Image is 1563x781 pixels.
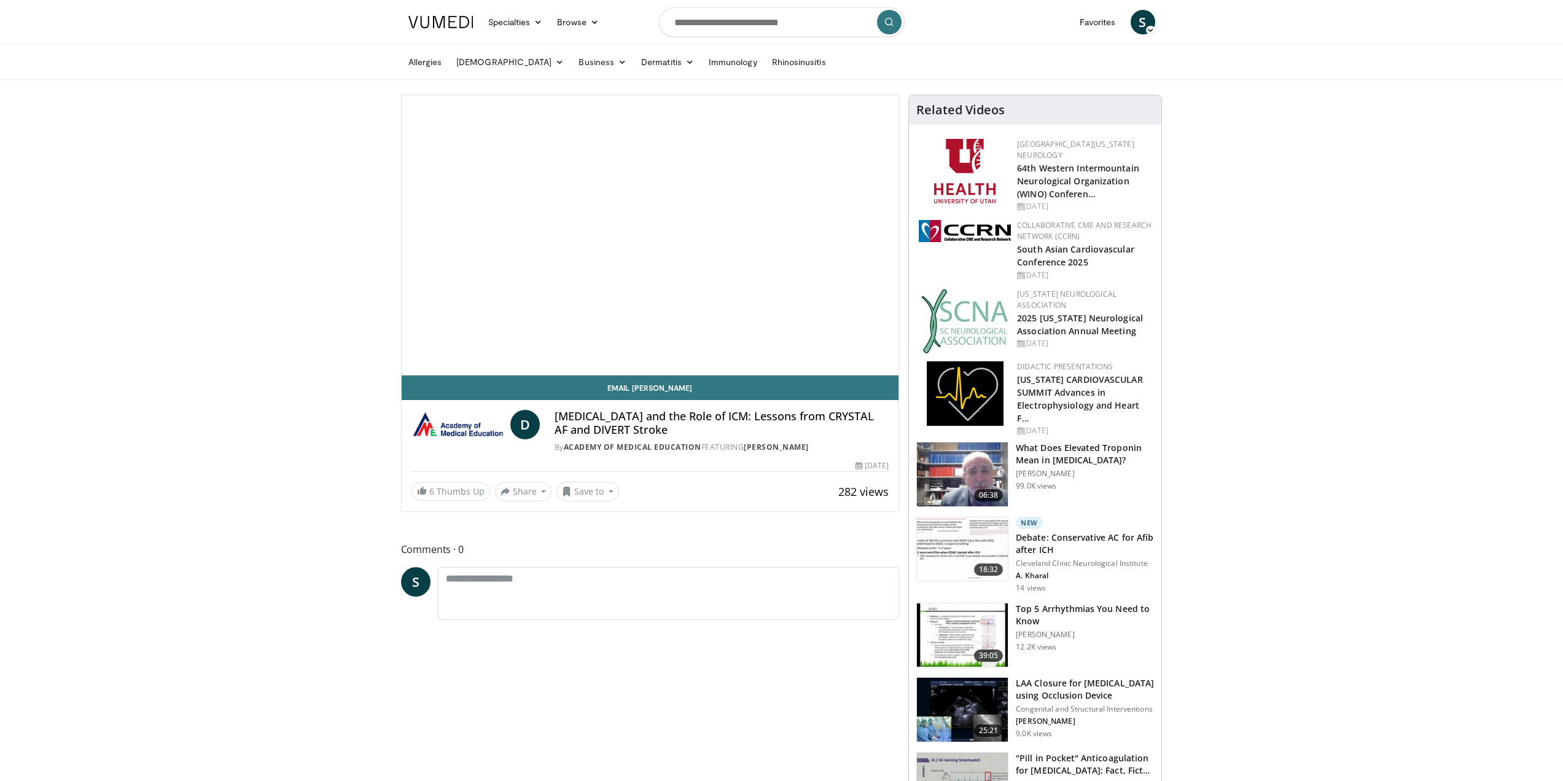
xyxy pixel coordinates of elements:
[411,482,490,501] a: 6 Thumbs Up
[838,484,889,499] span: 282 views
[1017,162,1139,200] a: 64th Western Intermountain Neurological Organization (WINO) Conferen…
[659,7,905,37] input: Search topics, interventions
[916,103,1005,117] h4: Related Videos
[974,563,1004,576] span: 18:32
[1017,425,1152,436] div: [DATE]
[919,220,1011,242] img: a04ee3ba-8487-4636-b0fb-5e8d268f3737.png.150x105_q85_autocrop_double_scale_upscale_version-0.2.png
[856,460,889,471] div: [DATE]
[917,517,1008,581] img: 514e11ea-87f1-47fb-adb8-ddffea0a3059.150x105_q85_crop-smart_upscale.jpg
[1016,583,1046,593] p: 14 views
[495,482,552,501] button: Share
[974,650,1004,662] span: 39:05
[1016,532,1154,556] h3: Debate: Conservative AC for Afib after ICH
[634,50,701,74] a: Dermatitis
[1016,677,1154,702] h3: LAA Closure for [MEDICAL_DATA] using Occlusion Device
[934,139,996,203] img: f6362829-b0a3-407d-a044-59546adfd345.png.150x105_q85_autocrop_double_scale_upscale_version-0.2.png
[555,442,889,453] div: By FEATURING
[765,50,833,74] a: Rhinosinusitis
[1016,704,1154,714] p: Congenital and Structural Interventions
[917,678,1008,742] img: EA-ZXTvCZ3MsLef34xMDoxOmlvO8u5HW.150x105_q85_crop-smart_upscale.jpg
[974,724,1004,737] span: 25:21
[1016,481,1056,491] p: 99.0K views
[1072,10,1123,34] a: Favorites
[1017,338,1152,349] div: [DATE]
[701,50,765,74] a: Immunology
[571,50,634,74] a: Business
[556,482,619,501] button: Save to
[1017,243,1134,268] a: South Asian Cardiovascular Conference 2025
[1017,139,1134,160] a: [GEOGRAPHIC_DATA][US_STATE] Neurology
[927,361,1004,426] img: 1860aa7a-ba06-47e3-81a4-3dc728c2b4cf.png.150x105_q85_autocrop_double_scale_upscale_version-0.2.png
[402,95,899,375] video-js: Video Player
[1017,289,1117,310] a: [US_STATE] Neurological Association
[1017,220,1152,241] a: Collaborative CME and Research Network (CCRN)
[1017,374,1143,424] a: [US_STATE] CARDIOVASCULAR SUMMIT Advances in Electrophysiology and Heart F…
[916,517,1154,593] a: 18:32 New Debate: Conservative AC for Afib after ICH Cleveland Clinic Neurological Institute A. K...
[916,442,1154,507] a: 06:38 What Does Elevated Troponin Mean in [MEDICAL_DATA]? [PERSON_NAME] 99.0K views
[1016,559,1154,568] p: Cleveland Clinic Neurological Institute
[481,10,550,34] a: Specialties
[1016,716,1154,726] p: [PERSON_NAME]
[1016,603,1154,627] h3: Top 5 Arrhythmias You Need to Know
[974,489,1004,501] span: 06:38
[402,375,899,400] a: Email [PERSON_NAME]
[408,16,474,28] img: VuMedi Logo
[916,677,1154,742] a: 25:21 LAA Closure for [MEDICAL_DATA] using Occlusion Device Congenital and Structural Interventio...
[916,603,1154,668] a: 39:05 Top 5 Arrhythmias You Need to Know [PERSON_NAME] 12.2K views
[449,50,571,74] a: [DEMOGRAPHIC_DATA]
[921,289,1008,353] img: b123db18-9392-45ae-ad1d-42c3758a27aa.jpg.150x105_q85_autocrop_double_scale_upscale_version-0.2.jpg
[1016,517,1043,529] p: New
[1016,729,1052,739] p: 9.0K views
[550,10,606,34] a: Browse
[1017,270,1152,281] div: [DATE]
[1016,630,1154,640] p: [PERSON_NAME]
[917,442,1008,506] img: 98daf78a-1d22-4ebe-927e-10afe95ffd94.150x105_q85_crop-smart_upscale.jpg
[429,485,434,497] span: 6
[555,410,889,436] h4: [MEDICAL_DATA] and the Role of ICM: Lessons from CRYSTAL AF and DIVERT Stroke
[1016,469,1154,479] p: [PERSON_NAME]
[1017,312,1143,337] a: 2025 [US_STATE] Neurological Association Annual Meeting
[1016,752,1154,777] h3: "Pill in Pocket" Anticoagulation for [MEDICAL_DATA]: Fact, Fict…
[1016,442,1154,466] h3: What Does Elevated Troponin Mean in [MEDICAL_DATA]?
[411,410,505,439] img: Academy of Medical Education
[401,567,431,597] a: S
[510,410,540,439] a: D
[1017,201,1152,212] div: [DATE]
[564,442,701,452] a: Academy of Medical Education
[917,603,1008,667] img: e6be7ba5-423f-4f4d-9fbf-6050eac7a348.150x105_q85_crop-smart_upscale.jpg
[401,541,900,557] span: Comments 0
[744,442,809,452] a: [PERSON_NAME]
[1016,642,1056,652] p: 12.2K views
[1131,10,1155,34] a: S
[401,50,450,74] a: Allergies
[1016,571,1154,581] p: A. Kharal
[1017,361,1152,372] div: Didactic Presentations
